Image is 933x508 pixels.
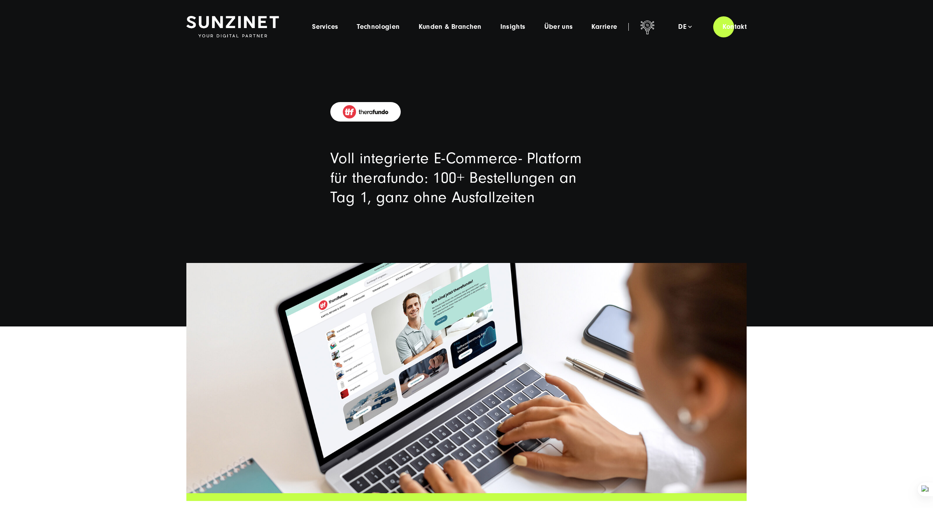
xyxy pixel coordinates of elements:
[186,16,279,38] img: SUNZINET Full Service Digital Agentur
[678,23,692,31] div: de
[357,23,400,31] a: Technologien
[713,16,756,38] a: Kontakt
[312,23,338,31] a: Services
[591,23,617,31] a: Karriere
[544,23,573,31] a: Über uns
[343,105,388,118] img: therafundo logo - E-commerce Agentur SUNZINET
[186,263,747,501] img: HEADER_Heinemann
[500,23,526,31] a: Insights
[419,23,482,31] a: Kunden & Branchen
[330,149,603,207] h1: Voll integrierte E-Commerce- Platform für therafundo: 100+ Bestellungen an Tag 1, ganz ohne Ausfa...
